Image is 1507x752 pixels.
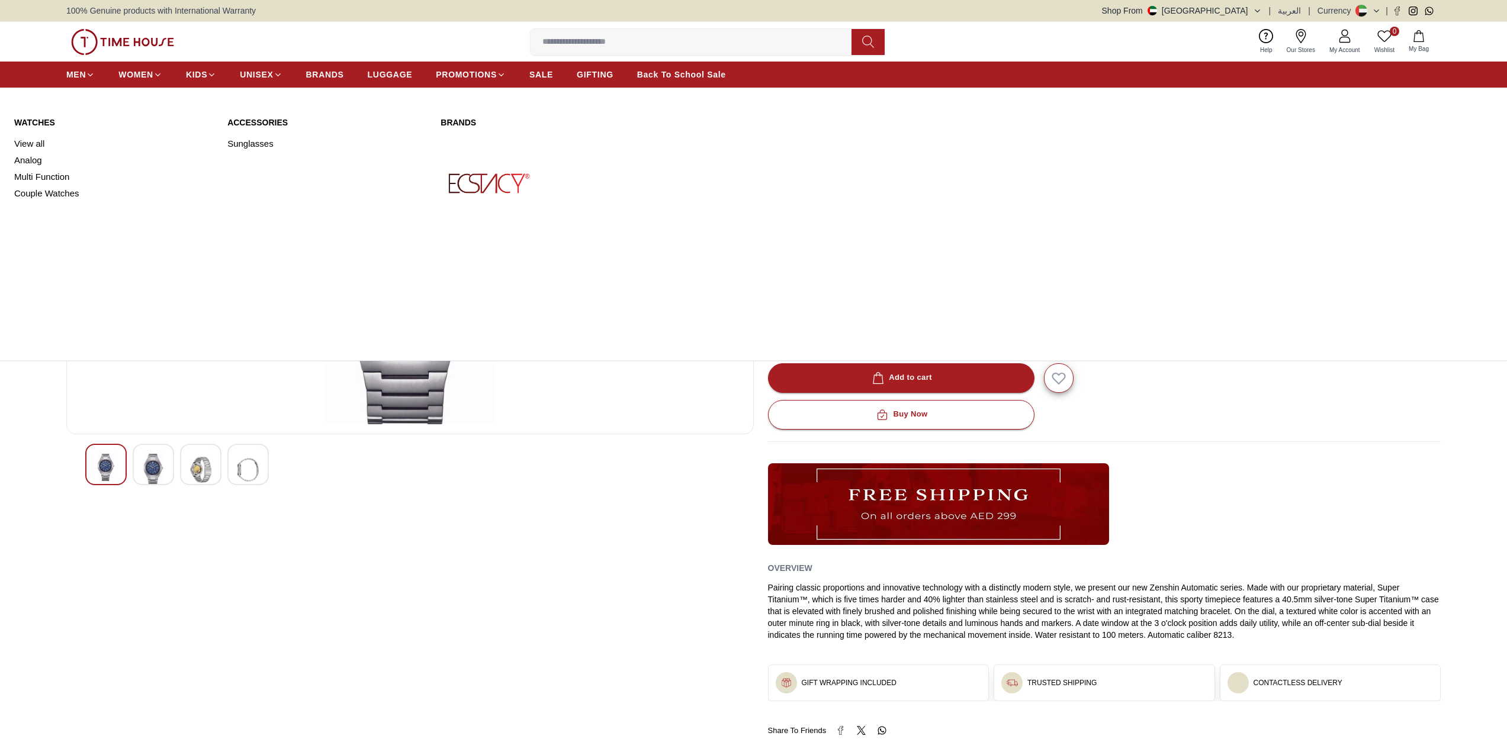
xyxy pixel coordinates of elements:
[529,69,553,80] span: SALE
[870,371,932,385] div: Add to cart
[637,69,726,80] span: Back To School Sale
[768,363,1034,393] button: Add to cart
[1367,27,1402,57] a: 0Wishlist
[1254,678,1342,688] h3: CONTACTLESS DELIVERY
[118,69,153,80] span: WOMEN
[368,69,413,80] span: LUGGAGE
[1006,677,1018,689] img: ...
[1278,5,1301,17] button: العربية
[780,677,792,689] img: ...
[227,117,426,128] a: Accessories
[1102,5,1262,17] button: Shop From[GEOGRAPHIC_DATA]
[1253,27,1280,57] a: Help
[306,64,344,85] a: BRANDS
[529,64,553,85] a: SALE
[14,117,213,128] a: Watches
[1393,7,1402,15] a: Facebook
[577,64,613,85] a: GIFTING
[95,454,117,481] img: Zenshin - NJ0180-80A
[1232,677,1244,689] img: ...
[1027,678,1097,688] h3: TRUSTED SHIPPING
[436,69,497,80] span: PROMOTIONS
[1280,27,1322,57] a: Our Stores
[14,152,213,169] a: Analog
[14,169,213,185] a: Multi Function
[1404,44,1434,53] span: My Bag
[436,64,506,85] a: PROMOTIONS
[1402,28,1436,56] button: My Bag
[14,135,213,152] a: View all
[1318,5,1356,17] div: Currency
[874,408,927,421] div: Buy Now
[441,117,853,128] a: Brands
[66,64,95,85] a: MEN
[768,463,1109,545] img: ...
[768,400,1034,430] button: Buy Now
[1148,6,1157,15] img: United Arab Emirates
[1308,5,1310,17] span: |
[546,135,642,231] img: Lee Cooper
[1390,27,1399,36] span: 0
[768,582,1441,641] div: Pairing classic proportions and innovative technology with a distinctly modern style, we present ...
[651,135,747,231] img: Kenneth Scott
[240,64,282,85] a: UNISEX
[441,241,536,337] img: Quantum
[1325,46,1365,54] span: My Account
[1282,46,1320,54] span: Our Stores
[1409,7,1418,15] a: Instagram
[71,29,174,55] img: ...
[186,64,216,85] a: KIDS
[240,69,273,80] span: UNISEX
[66,5,256,17] span: 100% Genuine products with International Warranty
[190,454,211,486] img: Zenshin - NJ0180-80A
[118,64,162,85] a: WOMEN
[1425,7,1434,15] a: Whatsapp
[66,69,86,80] span: MEN
[186,69,207,80] span: KIDS
[441,135,536,231] img: Ecstacy
[143,454,164,486] img: Zenshin - NJ0180-80A
[1269,5,1271,17] span: |
[237,454,259,486] img: Zenshin - NJ0180-80A
[1386,5,1388,17] span: |
[14,185,213,202] a: Couple Watches
[637,64,726,85] a: Back To School Sale
[802,678,897,688] h3: GIFT WRAPPING INCLUDED
[757,135,853,231] img: Tornado
[368,64,413,85] a: LUGGAGE
[306,69,344,80] span: BRANDS
[1370,46,1399,54] span: Wishlist
[227,135,426,152] a: Sunglasses
[1255,46,1277,54] span: Help
[577,69,613,80] span: GIFTING
[768,559,812,577] h2: Overview
[768,725,827,737] span: Share To Friends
